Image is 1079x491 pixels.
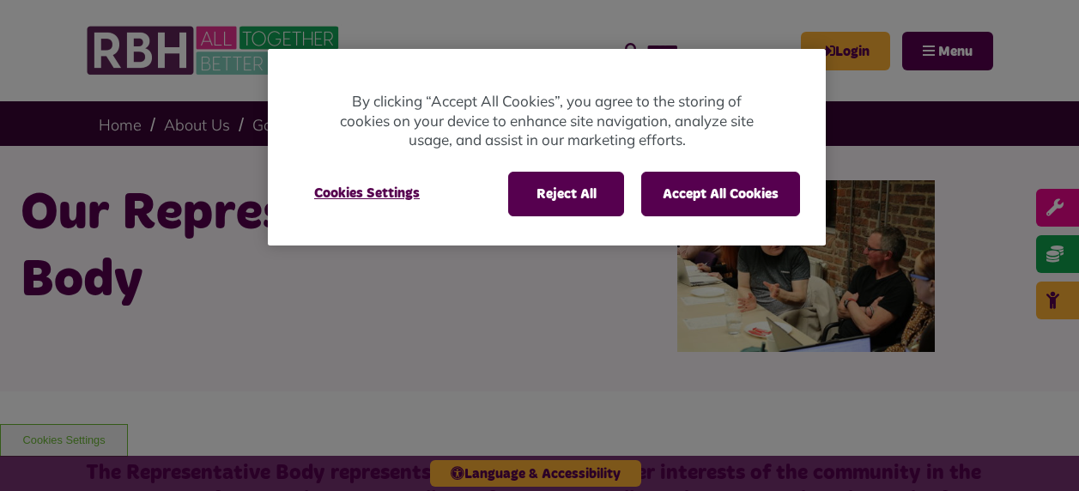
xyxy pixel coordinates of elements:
[294,172,440,215] button: Cookies Settings
[508,172,624,216] button: Reject All
[336,92,757,150] p: By clicking “Accept All Cookies”, you agree to the storing of cookies on your device to enhance s...
[268,49,826,245] div: Cookie banner
[641,172,800,216] button: Accept All Cookies
[268,49,826,245] div: Privacy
